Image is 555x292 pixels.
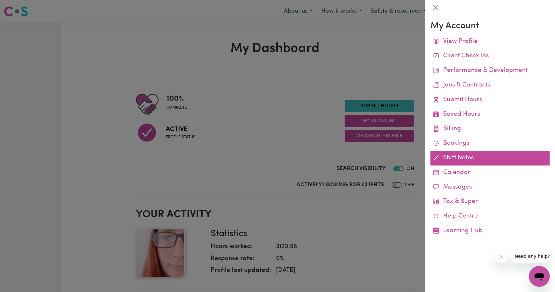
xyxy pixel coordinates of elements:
[430,136,550,151] a: Bookings
[430,34,550,49] a: View Profile
[430,63,550,78] a: Performance & Development
[430,151,550,166] a: Shift Notes
[430,122,550,136] a: Billing
[430,49,550,63] a: Client Check Ins
[430,93,550,107] a: Submit Hours
[430,180,550,195] a: Messages
[529,266,550,287] iframe: Button to launch messaging window
[430,224,550,238] a: Learning Hub
[511,249,550,263] iframe: Message from company
[430,209,550,224] a: Help Centre
[495,250,508,263] iframe: Close message
[430,21,550,32] h3: My Account
[430,3,441,13] button: Close
[4,5,39,10] span: Need any help?
[430,194,550,209] a: Tax & Super
[430,107,550,122] a: Saved Hours
[430,78,550,93] a: Jobs & Contracts
[430,166,550,180] a: Calendar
